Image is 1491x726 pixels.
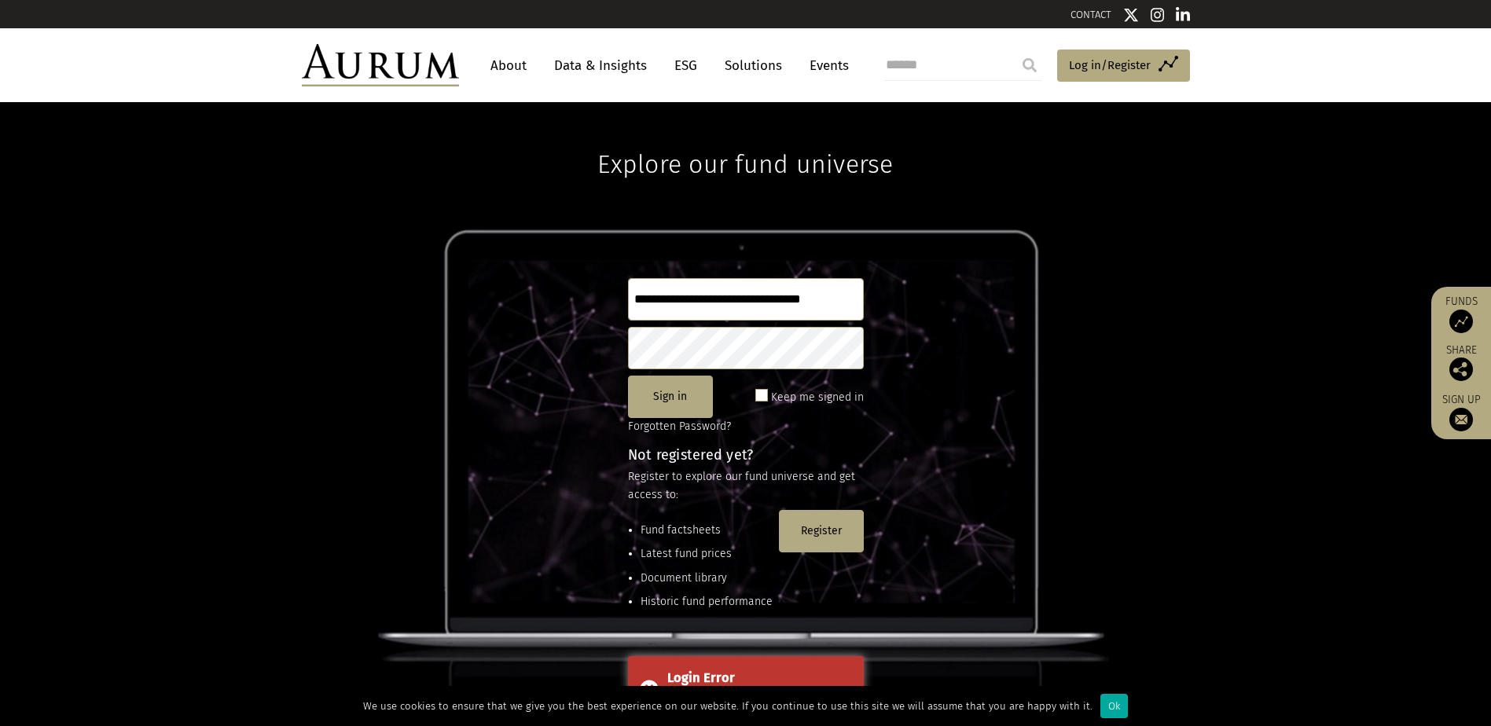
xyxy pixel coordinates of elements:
[1449,408,1473,431] img: Sign up to our newsletter
[1014,49,1045,81] input: Submit
[1176,7,1190,23] img: Linkedin icon
[302,44,459,86] img: Aurum
[667,51,705,80] a: ESG
[641,570,773,587] li: Document library
[628,468,864,504] p: Register to explore our fund universe and get access to:
[1449,310,1473,333] img: Access Funds
[483,51,534,80] a: About
[641,593,773,610] li: Historic fund performance
[597,102,893,179] h1: Explore our fund universe
[641,545,773,563] li: Latest fund prices
[641,522,773,539] li: Fund factsheets
[1151,7,1165,23] img: Instagram icon
[667,668,852,688] div: Login Error
[779,510,864,552] button: Register
[802,51,849,80] a: Events
[1439,295,1483,333] a: Funds
[628,420,731,433] a: Forgotten Password?
[1439,345,1483,381] div: Share
[1069,56,1151,75] span: Log in/Register
[1449,357,1473,381] img: Share this post
[628,448,864,462] h4: Not registered yet?
[717,51,790,80] a: Solutions
[1100,694,1128,718] div: Ok
[1439,393,1483,431] a: Sign up
[771,388,864,407] label: Keep me signed in
[1057,49,1190,82] a: Log in/Register
[628,376,713,418] button: Sign in
[1123,7,1139,23] img: Twitter icon
[546,51,655,80] a: Data & Insights
[1071,9,1111,20] a: CONTACT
